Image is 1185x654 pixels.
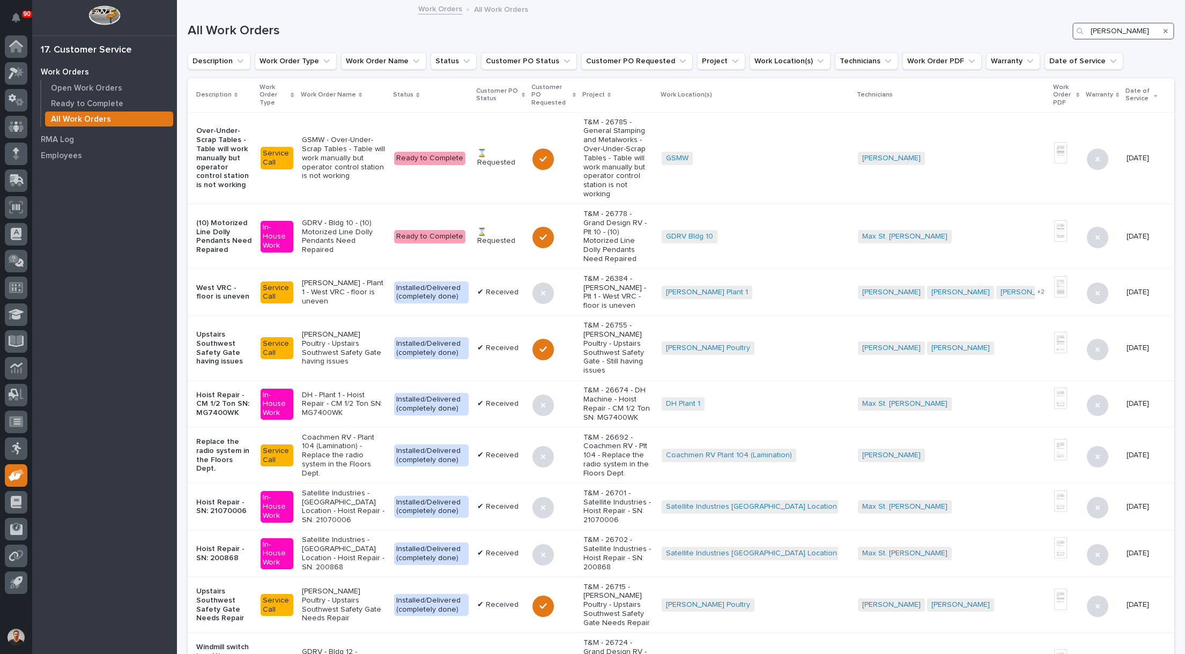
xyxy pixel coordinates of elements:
[986,53,1040,70] button: Warranty
[260,81,288,109] p: Work Order Type
[431,53,477,70] button: Status
[302,330,386,366] p: [PERSON_NAME] Poultry - Upstairs Southwest Safety Gate having issues
[5,6,27,29] button: Notifications
[477,149,524,167] p: ⌛ Requested
[302,536,386,571] p: Satellite Industries - [GEOGRAPHIC_DATA] Location - Hoist Repair - SN: 200868
[302,433,386,478] p: Coachmen RV - Plant 104 (Lamination) - Replace the radio system in the Floors Dept.
[32,147,177,163] a: Employees
[477,549,524,558] p: ✔ Received
[862,451,921,460] a: [PERSON_NAME]
[196,219,252,255] p: (10) Motorized Line Dolly Pendants Need Repaired
[1125,85,1151,105] p: Date of Service
[302,489,386,525] p: Satellite Industries - [GEOGRAPHIC_DATA] Location - Hoist Repair - SN: 21070006
[261,147,293,169] div: Service Call
[196,391,252,418] p: Hoist Repair - CM 1/2 Ton SN: MG7400WK
[1127,549,1157,558] p: [DATE]
[902,53,982,70] button: Work Order PDF
[862,399,947,408] a: Max St. [PERSON_NAME]
[302,279,386,306] p: [PERSON_NAME] - Plant 1 - West VRC - floor is uneven
[196,330,252,366] p: Upstairs Southwest Safety Gate having issues
[188,530,1174,577] tr: Hoist Repair - SN: 200868In-House WorkSatellite Industries - [GEOGRAPHIC_DATA] Location - Hoist R...
[196,437,252,473] p: Replace the radio system in the Floors Dept.
[583,210,653,264] p: T&M - 26778 - Grand Design RV - Plt 10 - (10) Motorized Line Dolly Pendants Need Repaired
[302,136,386,181] p: GSMW - Over-Under-Scrap Tables - Table will work manually but operator control station is not wor...
[51,99,123,109] p: Ready to Complete
[301,89,356,101] p: Work Order Name
[261,221,293,252] div: In-House Work
[341,53,426,70] button: Work Order Name
[188,204,1174,269] tr: (10) Motorized Line Dolly Pendants Need RepairedIn-House WorkGDRV - Bldg 10 - (10) Motorized Line...
[862,154,921,163] a: [PERSON_NAME]
[477,451,524,460] p: ✔ Received
[32,64,177,80] a: Work Orders
[51,84,122,93] p: Open Work Orders
[666,344,750,353] a: [PERSON_NAME] Poultry
[531,81,569,109] p: Customer PO Requested
[666,232,713,241] a: GDRV Bldg 10
[32,131,177,147] a: RMA Log
[51,115,111,124] p: All Work Orders
[661,89,712,101] p: Work Location(s)
[255,53,337,70] button: Work Order Type
[862,502,947,511] a: Max St. [PERSON_NAME]
[188,53,250,70] button: Description
[188,577,1174,633] tr: Upstairs Southwest Safety Gate Needs RepairService Call[PERSON_NAME] Poultry - Upstairs Southwest...
[1001,288,1059,297] a: [PERSON_NAME]
[302,219,386,255] p: GDRV - Bldg 10 - (10) Motorized Line Dolly Pendants Need Repaired
[666,549,837,558] a: Satellite Industries [GEOGRAPHIC_DATA] Location
[88,5,120,25] img: Workspace Logo
[477,502,524,511] p: ✔ Received
[1127,502,1157,511] p: [DATE]
[477,228,524,246] p: ⌛ Requested
[188,381,1174,427] tr: Hoist Repair - CM 1/2 Ton SN: MG7400WKIn-House WorkDH - Plant 1 - Hoist Repair - CM 1/2 Ton SN: M...
[261,594,293,616] div: Service Call
[581,53,693,70] button: Customer PO Requested
[13,13,27,30] div: Notifications90
[188,316,1174,381] tr: Upstairs Southwest Safety Gate having issuesService Call[PERSON_NAME] Poultry - Upstairs Southwes...
[188,484,1174,530] tr: Hoist Repair - SN: 21070006In-House WorkSatellite Industries - [GEOGRAPHIC_DATA] Location - Hoist...
[394,230,465,243] div: Ready to Complete
[196,89,232,101] p: Description
[583,274,653,310] p: T&M - 26384 - [PERSON_NAME] - Plt 1 - West VRC - floor is uneven
[583,536,653,571] p: T&M - 26702 - Satellite Industries - Hoist Repair - SN: 200868
[41,68,89,77] p: Work Orders
[862,600,921,610] a: [PERSON_NAME]
[1127,451,1157,460] p: [DATE]
[1127,399,1157,408] p: [DATE]
[477,344,524,353] p: ✔ Received
[666,399,700,408] a: DH Plant 1
[188,112,1174,204] tr: Over-Under-Scrap Tables - Table will work manually but operator control station is not workingSer...
[41,44,132,56] div: 17. Customer Service
[1127,344,1157,353] p: [DATE]
[196,284,252,302] p: West VRC - floor is uneven
[862,549,947,558] a: Max St. [PERSON_NAME]
[394,542,468,565] div: Installed/Delivered (completely done)
[261,337,293,360] div: Service Call
[835,53,898,70] button: Technicians
[862,232,947,241] a: Max St. [PERSON_NAME]
[476,85,519,105] p: Customer PO Status
[41,80,177,95] a: Open Work Orders
[196,587,252,623] p: Upstairs Southwest Safety Gate Needs Repair
[583,321,653,375] p: T&M - 26755 - [PERSON_NAME] Poultry - Upstairs Southwest Safety Gate - Still having issues
[394,152,465,165] div: Ready to Complete
[302,587,386,623] p: [PERSON_NAME] Poultry - Upstairs Southwest Safety Gate Needs Repair
[931,600,990,610] a: [PERSON_NAME]
[418,2,462,14] a: Work Orders
[196,498,252,516] p: Hoist Repair - SN: 21070006
[41,112,177,127] a: All Work Orders
[394,393,468,415] div: Installed/Delivered (completely done)
[481,53,577,70] button: Customer PO Status
[41,135,74,145] p: RMA Log
[666,502,837,511] a: Satellite Industries [GEOGRAPHIC_DATA] Location
[857,89,893,101] p: Technicians
[261,444,293,467] div: Service Call
[261,389,293,420] div: In-House Work
[394,444,468,467] div: Installed/Delivered (completely done)
[188,23,1068,39] h1: All Work Orders
[393,89,413,101] p: Status
[41,151,82,161] p: Employees
[1053,81,1073,109] p: Work Order PDF
[188,269,1174,316] tr: West VRC - floor is unevenService Call[PERSON_NAME] - Plant 1 - West VRC - floor is unevenInstall...
[862,344,921,353] a: [PERSON_NAME]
